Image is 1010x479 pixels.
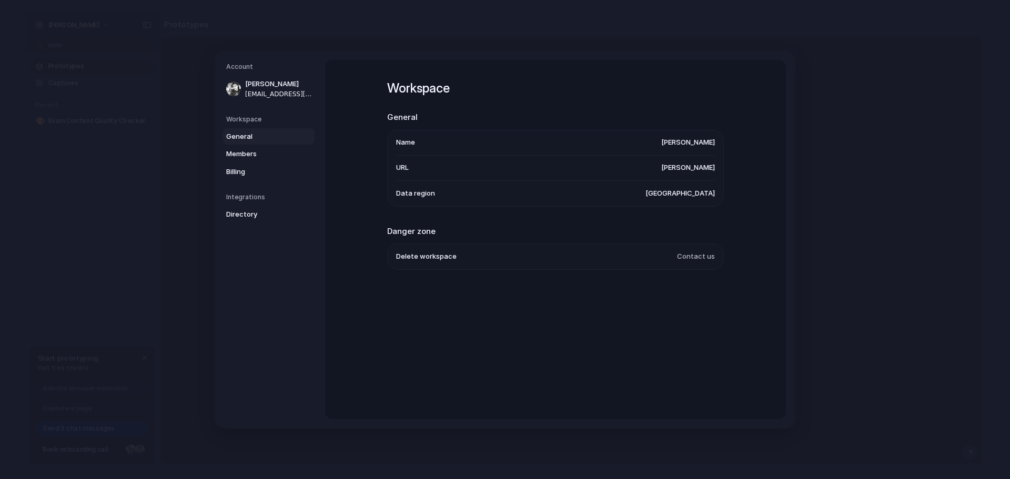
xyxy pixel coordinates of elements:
span: [EMAIL_ADDRESS][DOMAIN_NAME] [245,89,312,99]
span: Contact us [677,251,715,262]
span: Delete workspace [396,251,457,262]
h5: Account [226,62,315,72]
h1: Workspace [387,79,724,98]
span: Data region [396,188,435,199]
h5: Integrations [226,192,315,202]
span: [GEOGRAPHIC_DATA] [645,188,715,199]
a: General [223,128,315,145]
h5: Workspace [226,115,315,124]
span: Billing [226,167,294,177]
h2: Danger zone [387,226,724,238]
a: Billing [223,164,315,180]
a: [PERSON_NAME][EMAIL_ADDRESS][DOMAIN_NAME] [223,76,315,102]
span: [PERSON_NAME] [661,137,715,148]
h2: General [387,111,724,124]
span: Members [226,149,294,159]
a: Directory [223,206,315,223]
a: Members [223,146,315,162]
span: Directory [226,209,294,220]
span: General [226,131,294,142]
span: [PERSON_NAME] [661,162,715,173]
span: Name [396,137,415,148]
span: URL [396,162,409,173]
span: [PERSON_NAME] [245,79,312,89]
